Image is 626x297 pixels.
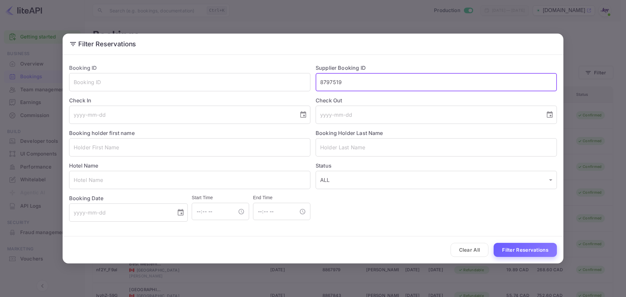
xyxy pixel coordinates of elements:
[63,34,563,54] h2: Filter Reservations
[316,73,557,91] input: Supplier Booking ID
[316,162,557,170] label: Status
[494,243,557,257] button: Filter Reservations
[316,65,366,71] label: Supplier Booking ID
[192,194,249,201] h6: Start Time
[451,243,489,257] button: Clear All
[253,194,310,201] h6: End Time
[69,73,310,91] input: Booking ID
[69,194,188,202] label: Booking Date
[69,130,135,136] label: Booking holder first name
[297,108,310,121] button: Choose date
[316,171,557,189] div: ALL
[174,206,187,219] button: Choose date
[69,203,171,222] input: yyyy-mm-dd
[316,138,557,156] input: Holder Last Name
[69,65,97,71] label: Booking ID
[316,130,383,136] label: Booking Holder Last Name
[69,162,98,169] label: Hotel Name
[543,108,556,121] button: Choose date
[69,138,310,156] input: Holder First Name
[316,97,557,104] label: Check Out
[316,106,541,124] input: yyyy-mm-dd
[69,106,294,124] input: yyyy-mm-dd
[69,171,310,189] input: Hotel Name
[69,97,310,104] label: Check In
